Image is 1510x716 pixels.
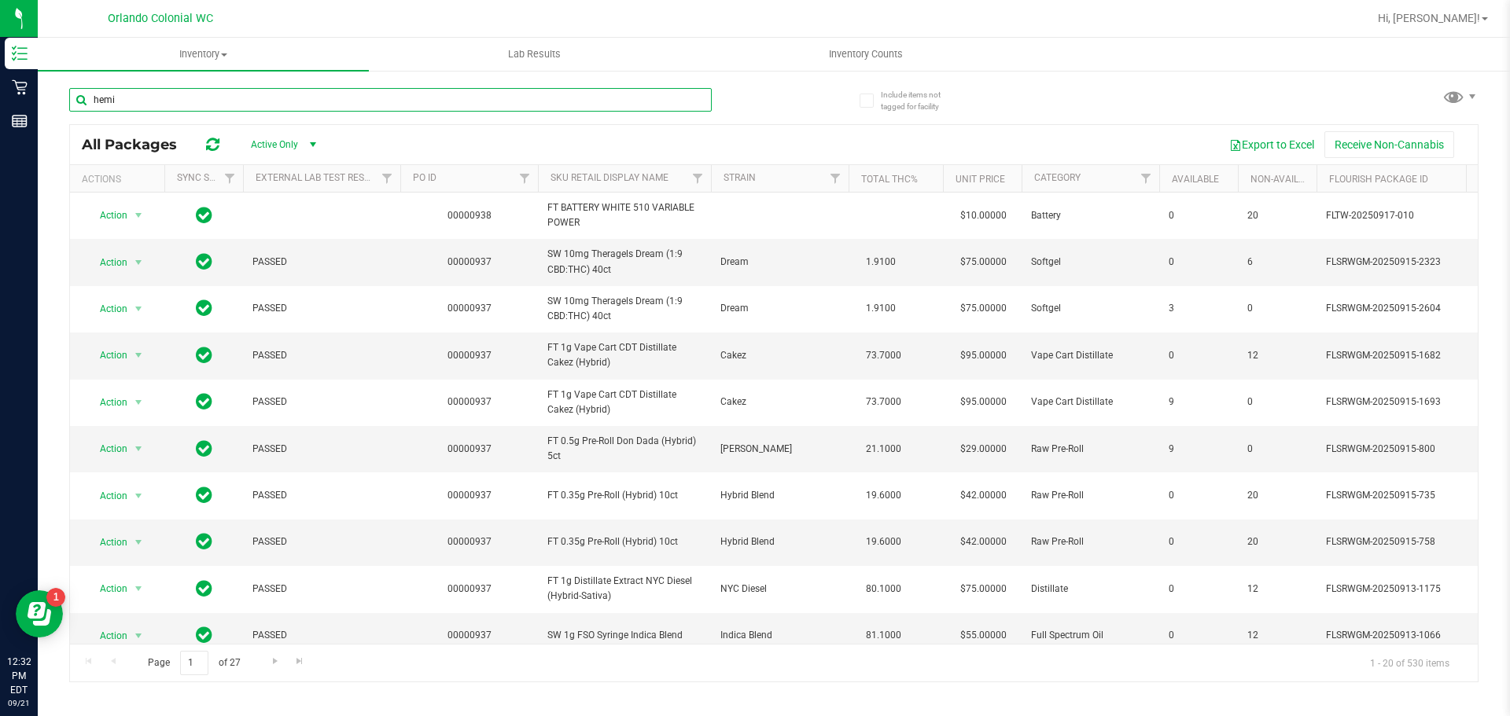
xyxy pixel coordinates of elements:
a: 00000937 [447,443,492,454]
input: Search Package ID, Item Name, SKU, Lot or Part Number... [69,88,712,112]
a: PO ID [413,172,436,183]
span: Action [86,391,128,413]
span: select [129,625,149,647]
span: In Sync [196,578,212,600]
button: Receive Non-Cannabis [1324,131,1454,158]
a: Filter [823,165,849,192]
inline-svg: Retail [12,79,28,95]
a: Filter [512,165,538,192]
input: 1 [180,651,208,675]
span: 0 [1247,301,1307,316]
span: Include items not tagged for facility [881,89,959,112]
iframe: Resource center unread badge [46,588,65,607]
span: FT 0.35g Pre-Roll (Hybrid) 10ct [547,534,702,549]
span: 73.7000 [858,344,909,367]
span: $10.00000 [952,204,1015,227]
span: FT 0.5g Pre-Roll Don Dada (Hybrid) 5ct [547,434,702,464]
inline-svg: Reports [12,113,28,129]
span: FLTW-20250917-010 [1326,208,1480,223]
span: select [129,204,149,226]
span: In Sync [196,391,212,413]
span: $75.00000 [952,251,1015,274]
a: 00000937 [447,583,492,594]
a: Inventory [38,38,369,71]
span: $95.00000 [952,391,1015,413]
span: 12 [1247,348,1307,363]
a: 00000937 [447,490,492,501]
span: Dream [720,255,839,270]
span: select [129,298,149,320]
a: Filter [685,165,711,192]
a: 00000937 [447,256,492,267]
span: FLSRWGM-20250915-735 [1326,488,1480,503]
span: PASSED [252,301,391,316]
a: 00000937 [447,396,492,407]
span: Dream [720,301,839,316]
span: All Packages [82,136,193,153]
span: select [129,485,149,507]
span: 0 [1247,395,1307,409]
span: PASSED [252,255,391,270]
span: Vape Cart Distillate [1031,395,1150,409]
span: 21.1000 [858,438,909,461]
span: Action [86,578,128,600]
iframe: Resource center [16,590,63,637]
span: Orlando Colonial WC [108,12,213,25]
a: Go to the last page [289,651,311,672]
span: SW 10mg Theragels Dream (1:9 CBD:THC) 40ct [547,294,702,324]
span: select [129,438,149,460]
span: 0 [1169,255,1228,270]
span: Inventory [38,47,369,61]
span: 20 [1247,488,1307,503]
span: Softgel [1031,255,1150,270]
a: Filter [1133,165,1159,192]
span: Hybrid Blend [720,534,839,549]
span: NYC Diesel [720,582,839,597]
span: FT 1g Vape Cart CDT Distillate Cakez (Hybrid) [547,387,702,417]
span: Battery [1031,208,1150,223]
span: 19.6000 [858,531,909,553]
a: Flourish Package ID [1329,174,1428,185]
span: 12 [1247,582,1307,597]
span: 73.7000 [858,391,909,413]
span: FLSRWGM-20250913-1066 [1326,628,1480,643]
div: Actions [82,174,158,185]
span: Raw Pre-Roll [1031,534,1150,549]
span: $75.00000 [952,578,1015,600]
a: Available [1172,174,1219,185]
a: Unit Price [956,174,1005,185]
span: In Sync [196,438,212,460]
span: Page of 27 [134,651,253,675]
span: FLSRWGM-20250915-2604 [1326,301,1480,316]
a: Lab Results [369,38,700,71]
span: 3 [1169,301,1228,316]
span: 19.6000 [858,484,909,507]
span: Indica Blend [720,628,839,643]
span: In Sync [196,297,212,319]
span: Action [86,625,128,647]
span: 0 [1169,488,1228,503]
span: PASSED [252,488,391,503]
span: Raw Pre-Roll [1031,488,1150,503]
a: 00000937 [447,536,492,547]
span: 0 [1169,534,1228,549]
p: 09/21 [7,697,31,709]
span: 0 [1169,348,1228,363]
span: $75.00000 [952,297,1015,320]
span: 9 [1169,395,1228,409]
span: select [129,391,149,413]
span: FLSRWGM-20250913-1175 [1326,582,1480,597]
span: Action [86,204,128,226]
span: In Sync [196,624,212,646]
span: 1 - 20 of 530 items [1357,651,1462,674]
span: Action [86,252,128,274]
span: PASSED [252,442,391,457]
button: Export to Excel [1219,131,1324,158]
span: PASSED [252,348,391,363]
span: FLSRWGM-20250915-1693 [1326,395,1480,409]
span: 6 [1247,255,1307,270]
span: PASSED [252,628,391,643]
a: Inventory Counts [700,38,1031,71]
span: In Sync [196,531,212,553]
p: 12:32 PM EDT [7,655,31,697]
